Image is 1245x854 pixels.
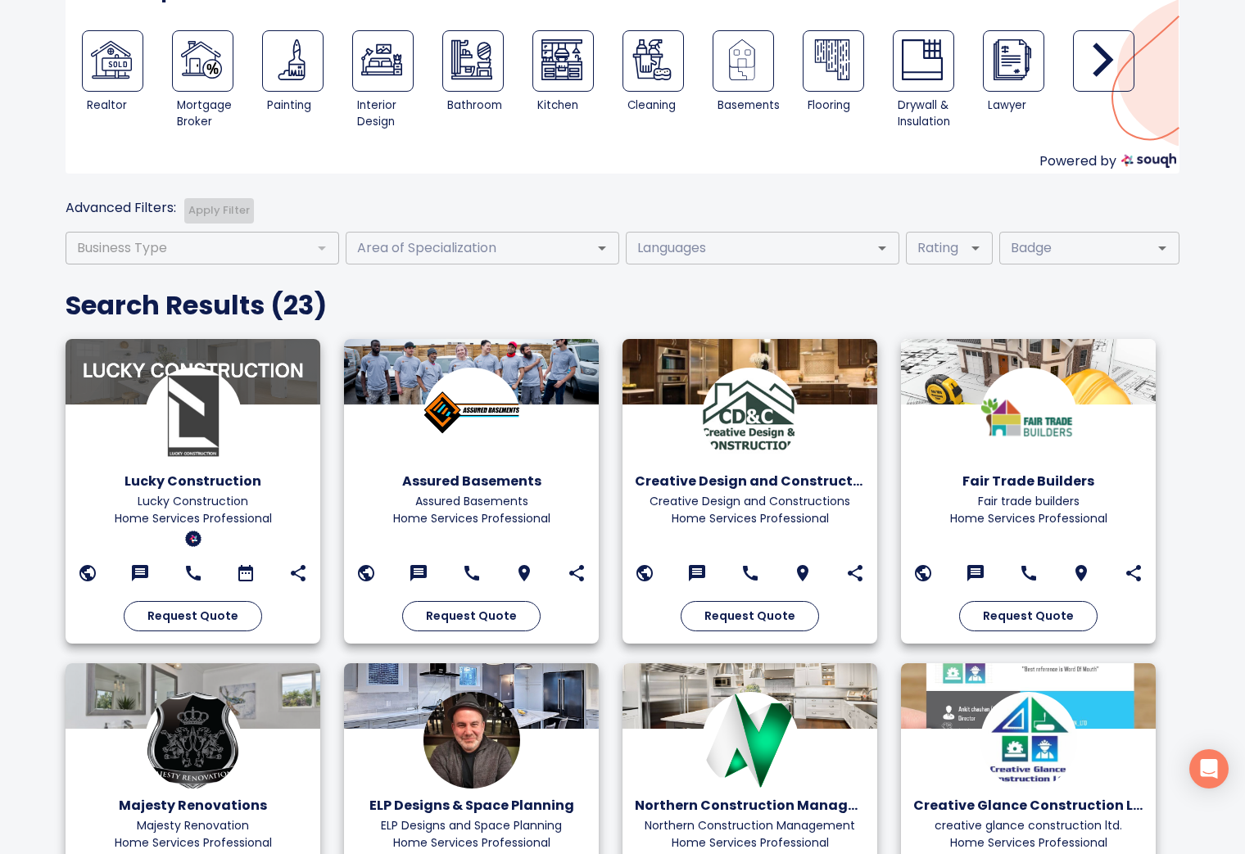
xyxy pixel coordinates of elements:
img: Cleaning Services [632,39,672,80]
div: Cleaning Services [622,30,713,135]
h6: Majesty Renovations [78,794,308,817]
h6: Lucky Construction [78,470,308,493]
span: Request Quote [983,606,1074,626]
svg: 905-325-8492 [183,563,203,583]
div: Bathroom Remodeling [442,30,532,135]
div: Lawyer [988,97,1067,114]
span: Request Quote [147,606,238,626]
svg: 866-580-8484 [462,563,482,583]
p: Home Services Professional [356,834,586,852]
div: Basements [718,97,797,114]
img: Interior Design Services [361,39,402,80]
button: Open [591,237,613,260]
img: Logo [702,368,799,464]
p: Home Services Professional [913,834,1143,852]
div: Drywall and Insulation [893,30,983,135]
div: Drywall & Insulation [898,97,977,130]
a: Painters & Decorators [262,30,324,92]
a: LogoCreative Design and ConstructionCreative Design and ConstructionsHome Services ProfessionalRe... [622,339,881,644]
img: Logo [423,368,520,464]
a: LogoAssured BasementsAssured BasementsHome Services ProfessionalRequest Quote [344,339,603,644]
h6: Northern Construction Management [635,794,865,817]
p: Northern Construction Management [635,817,865,834]
a: Real Estate Broker / Agent [82,30,143,92]
a: LogoFair Trade BuildersFair trade buildersHome Services ProfessionalRequest Quote [901,339,1160,644]
a: Bathroom Remodeling [442,30,504,92]
img: Flooring [812,39,853,80]
a: Drywall and Insulation [893,30,954,92]
div: Kitchen Remodeling [532,30,622,135]
span: Request Quote [704,606,795,626]
button: Request Quote [124,601,262,631]
img: Painters & Decorators [271,39,312,80]
div: Real Estate Broker / Agent [82,30,172,135]
a: Cleaning Services [622,30,684,92]
div: Flooring [803,30,893,135]
img: Logo [145,692,242,788]
div: Mortgage Broker [177,97,256,130]
a: Flooring [803,30,864,92]
a: Basements [713,30,774,92]
p: Advanced Filters: [66,198,176,218]
p: creative glance construction ltd. [913,817,1143,834]
p: Home Services Professional [635,834,865,852]
div: Real Estate Lawyer [983,30,1073,135]
svg: 416-451-3609 [740,563,760,583]
p: Assured Basements [356,493,586,510]
img: Kitchen Remodeling [541,39,582,80]
button: Open [871,237,894,260]
div: Cleaning [627,97,707,114]
img: Bathroom Remodeling [451,39,492,80]
button: Request Quote [402,601,541,631]
a: Mortgage Broker / Agent [172,30,233,92]
h6: Creative Design and Construction [635,470,865,493]
p: Powered by [1039,151,1116,174]
button: Request Quote [959,601,1098,631]
div: Flooring [808,97,887,114]
div: Bathroom [447,97,527,114]
img: Logo [702,692,799,788]
img: Logo [980,692,1077,788]
p: Home Services Professional [78,834,308,852]
div: Painters & Decorators [262,30,352,135]
img: souqh logo [1121,153,1176,168]
p: Fair trade builders [913,493,1143,510]
div: Realtor [87,97,166,114]
div: Mortgage Broker / Agent [172,30,262,135]
svg: 647-624-4000 [1019,563,1039,583]
button: Request Quote [681,601,819,631]
div: Painting [267,97,346,114]
div: Basements [713,30,803,135]
p: Lucky Construction [78,493,308,510]
img: Logo [423,692,520,788]
span: Request Quote [426,606,517,626]
p: ELP Designs and Space Planning [356,817,586,834]
p: Creative Design and Constructions [635,493,865,510]
p: Home Services Professional [356,510,586,527]
img: Mortgage Broker / Agent [181,39,222,80]
p: Home Services Professional [913,510,1143,527]
a: Interior Design Services [352,30,414,92]
div: Interior Design [357,97,437,130]
button: Open [1151,237,1174,260]
div: Kitchen [537,97,617,114]
img: Logo [145,368,242,464]
div: Interior Design Services [352,30,442,135]
p: Home Services Professional [78,510,308,527]
p: Majesty Renovation [78,817,308,834]
a: LogoLucky ConstructionLucky ConstructionHome Services Professionalblue badgeRequest Quote [66,339,324,644]
img: Real Estate Broker / Agent [91,39,132,80]
img: blue badge [185,531,201,547]
img: Logo [980,368,1077,464]
h6: Assured Basements [356,470,586,493]
img: Basements [722,39,763,80]
a: Kitchen Remodeling [532,30,594,92]
h6: Fair Trade Builders [913,470,1143,493]
h6: Creative Glance Construction Ltd [913,794,1143,817]
h6: ELP Designs & Space Planning [356,794,586,817]
p: Home Services Professional [635,510,865,527]
div: Open Intercom Messenger [1189,749,1229,788]
img: Real Estate Lawyer [992,39,1033,80]
img: Drywall and Insulation [902,39,943,80]
h4: Search Results ( 23 ) [66,289,1179,322]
